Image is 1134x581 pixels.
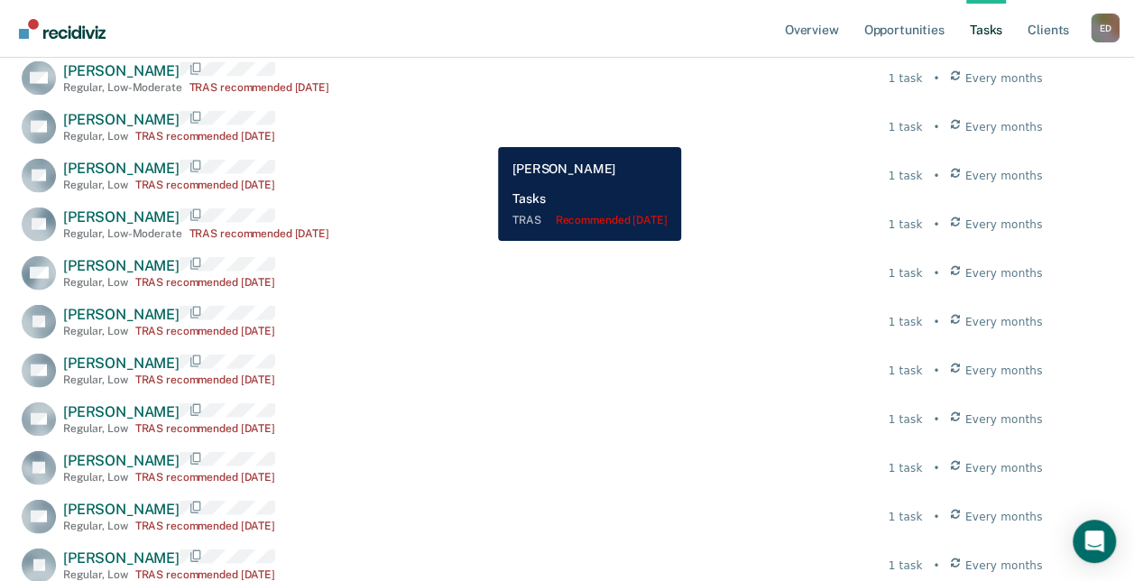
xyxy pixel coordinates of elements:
[965,70,1043,87] span: Every months
[63,520,128,532] div: Regular , Low
[888,460,922,476] div: 1 task
[965,509,1043,525] span: Every months
[63,373,128,386] div: Regular , Low
[189,227,329,240] div: TRAS recommended [DATE]
[63,257,180,274] span: [PERSON_NAME]
[135,130,275,143] div: TRAS recommended [DATE]
[63,130,128,143] div: Regular , Low
[63,355,180,372] span: [PERSON_NAME]
[965,558,1043,574] span: Every months
[135,568,275,581] div: TRAS recommended [DATE]
[933,509,939,525] div: •
[933,363,939,379] div: •
[933,314,939,330] div: •
[965,168,1043,184] span: Every months
[888,265,922,281] div: 1 task
[63,160,180,177] span: [PERSON_NAME]
[933,460,939,476] div: •
[965,363,1043,379] span: Every months
[135,422,275,435] div: TRAS recommended [DATE]
[888,363,922,379] div: 1 task
[63,452,180,469] span: [PERSON_NAME]
[63,208,180,226] span: [PERSON_NAME]
[135,471,275,484] div: TRAS recommended [DATE]
[135,179,275,191] div: TRAS recommended [DATE]
[888,509,922,525] div: 1 task
[189,81,329,94] div: TRAS recommended [DATE]
[888,168,922,184] div: 1 task
[933,217,939,233] div: •
[933,119,939,135] div: •
[1091,14,1120,42] div: E D
[63,501,180,518] span: [PERSON_NAME]
[965,314,1043,330] span: Every months
[63,549,180,567] span: [PERSON_NAME]
[965,460,1043,476] span: Every months
[933,411,939,428] div: •
[63,568,128,581] div: Regular , Low
[933,558,939,574] div: •
[63,306,180,323] span: [PERSON_NAME]
[63,62,180,79] span: [PERSON_NAME]
[63,403,180,420] span: [PERSON_NAME]
[135,325,275,337] div: TRAS recommended [DATE]
[888,70,922,87] div: 1 task
[63,325,128,337] div: Regular , Low
[933,70,939,87] div: •
[63,81,182,94] div: Regular , Low-Moderate
[63,227,182,240] div: Regular , Low-Moderate
[63,111,180,128] span: [PERSON_NAME]
[19,19,106,39] img: Recidiviz
[63,471,128,484] div: Regular , Low
[888,558,922,574] div: 1 task
[1073,520,1116,563] div: Open Intercom Messenger
[135,520,275,532] div: TRAS recommended [DATE]
[965,265,1043,281] span: Every months
[965,217,1043,233] span: Every months
[888,119,922,135] div: 1 task
[63,179,128,191] div: Regular , Low
[888,217,922,233] div: 1 task
[63,422,128,435] div: Regular , Low
[933,168,939,184] div: •
[933,265,939,281] div: •
[63,276,128,289] div: Regular , Low
[1091,14,1120,42] button: Profile dropdown button
[135,276,275,289] div: TRAS recommended [DATE]
[888,314,922,330] div: 1 task
[135,373,275,386] div: TRAS recommended [DATE]
[888,411,922,428] div: 1 task
[965,119,1043,135] span: Every months
[965,411,1043,428] span: Every months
